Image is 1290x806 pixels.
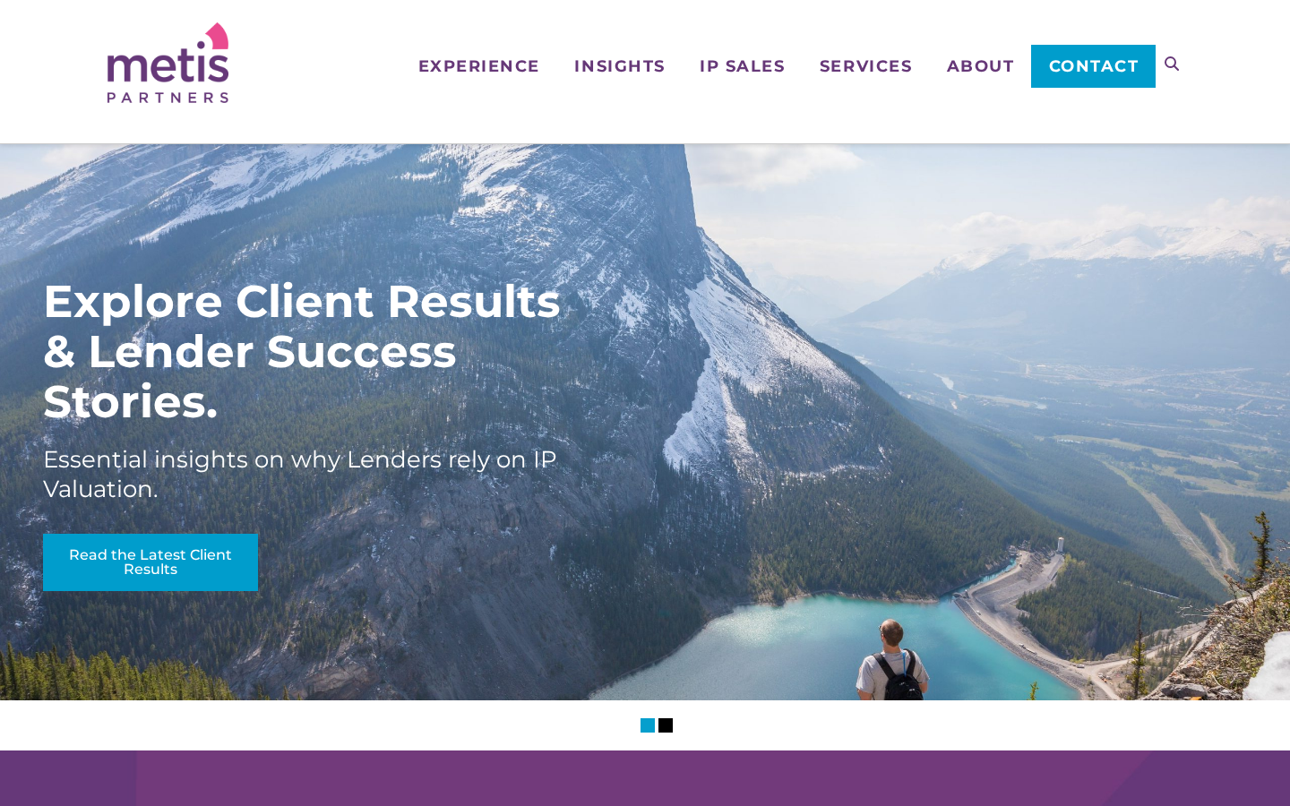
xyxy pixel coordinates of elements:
li: Slider Page 1 [641,718,655,733]
span: Services [820,58,912,74]
div: Explore Client Results & Lender Success Stories. [43,277,580,427]
img: Metis Partners [107,22,228,103]
span: Experience [418,58,540,74]
span: Contact [1049,58,1139,74]
span: IP Sales [700,58,785,74]
a: Contact [1031,45,1156,88]
span: About [947,58,1015,74]
a: Read the Latest Client Results [43,534,258,591]
span: Insights [574,58,665,74]
div: Essential insights on why Lenders rely on IP Valuation. [43,445,580,504]
li: Slider Page 2 [658,718,673,733]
